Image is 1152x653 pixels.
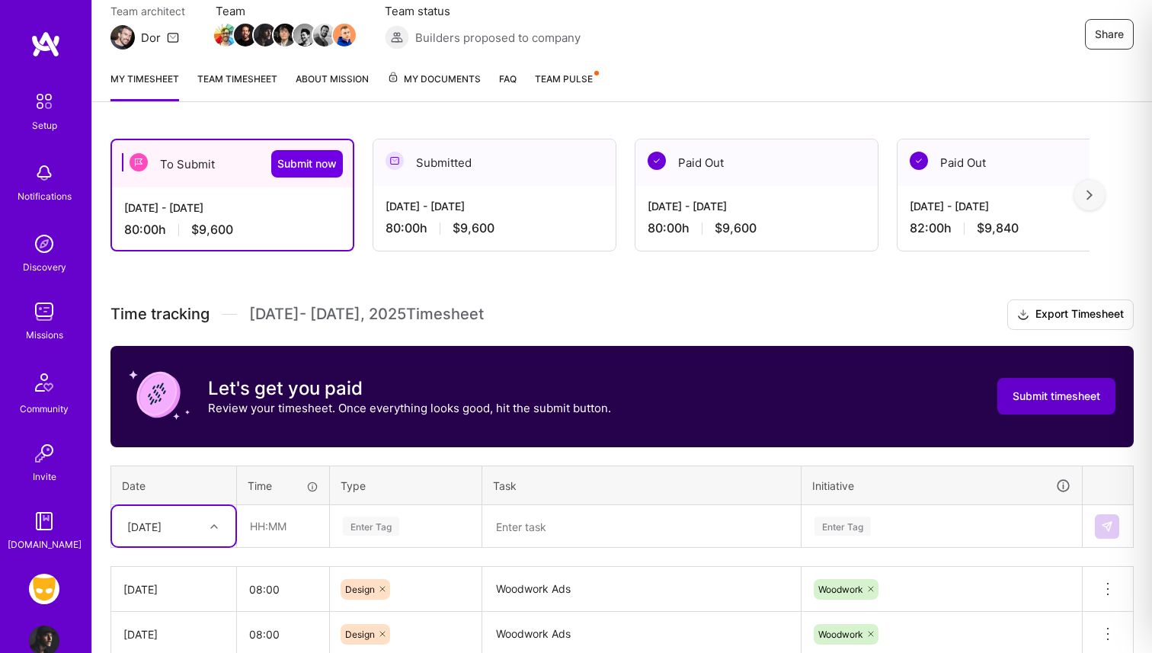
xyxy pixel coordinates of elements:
span: Team architect [110,3,185,19]
span: Team [216,3,354,19]
span: [DATE] - [DATE] , 2025 Timesheet [249,305,484,324]
a: Team Member Avatar [235,22,255,48]
div: Initiative [812,477,1071,495]
div: 80:00 h [386,220,603,236]
div: Setup [32,117,57,133]
a: Team Member Avatar [315,22,334,48]
img: coin [129,364,190,425]
th: Task [482,466,802,505]
img: Team Member Avatar [274,24,296,46]
button: Export Timesheet [1007,299,1134,330]
a: My Documents [387,71,481,101]
span: Woodwork [818,629,863,640]
div: Discovery [23,259,66,275]
div: [DATE] - [DATE] [124,200,341,216]
span: $9,840 [977,220,1019,236]
img: Invite [29,438,59,469]
span: Share [1095,27,1124,42]
img: Team Member Avatar [254,24,277,46]
span: My Documents [387,71,481,88]
i: icon Chevron [210,523,218,530]
img: discovery [29,229,59,259]
img: bell [29,158,59,188]
textarea: Woodwork Ads [484,568,799,610]
input: HH:MM [237,569,329,610]
span: Builders proposed to company [415,30,581,46]
div: To Submit [112,140,353,187]
img: Community [26,364,62,401]
span: Team status [385,3,581,19]
div: Community [20,401,69,417]
span: Submit now [277,156,337,171]
img: To Submit [130,153,148,171]
div: Time [248,478,318,494]
div: [DATE] [123,626,224,642]
h3: Let's get you paid [208,377,611,400]
span: Woodwork [818,584,863,595]
img: Team Member Avatar [234,24,257,46]
a: Team Member Avatar [334,22,354,48]
a: Team Member Avatar [275,22,295,48]
span: Design [345,629,375,640]
a: My timesheet [110,71,179,101]
span: Team Pulse [535,73,593,85]
a: Team Member Avatar [295,22,315,48]
img: Submit [1101,520,1113,533]
img: setup [28,85,60,117]
img: Team Member Avatar [313,24,336,46]
th: Date [111,466,237,505]
span: $9,600 [191,222,233,238]
div: [DATE] - [DATE] [386,198,603,214]
div: [DATE] [123,581,224,597]
div: [DOMAIN_NAME] [8,536,82,552]
a: Grindr: Design [25,574,63,604]
div: [DATE] - [DATE] [648,198,866,214]
img: Team Member Avatar [214,24,237,46]
a: About Mission [296,71,369,101]
div: Enter Tag [343,514,399,538]
div: [DATE] - [DATE] [910,198,1128,214]
a: Team Member Avatar [216,22,235,48]
button: Share [1085,19,1134,50]
div: Paid Out [635,139,878,186]
img: right [1086,190,1093,200]
a: Team Member Avatar [255,22,275,48]
p: Review your timesheet. Once everything looks good, hit the submit button. [208,400,611,416]
th: Type [330,466,482,505]
div: 80:00 h [648,220,866,236]
img: logo [30,30,61,58]
span: $9,600 [453,220,494,236]
a: Team timesheet [197,71,277,101]
a: FAQ [499,71,517,101]
div: 82:00 h [910,220,1128,236]
div: Missions [26,327,63,343]
i: icon Mail [167,31,179,43]
div: [DATE] [127,518,162,534]
img: Team Member Avatar [293,24,316,46]
img: Team Member Avatar [333,24,356,46]
div: Dor [141,30,161,46]
img: teamwork [29,296,59,327]
img: Builders proposed to company [385,25,409,50]
button: Submit now [271,150,343,178]
img: Paid Out [910,152,928,170]
div: Invite [33,469,56,485]
img: Submitted [386,152,404,170]
span: Design [345,584,375,595]
input: HH:MM [238,506,328,546]
img: Grindr: Design [29,574,59,604]
img: Team Architect [110,25,135,50]
div: 80:00 h [124,222,341,238]
img: Paid Out [648,152,666,170]
button: Submit timesheet [997,378,1115,415]
span: $9,600 [715,220,757,236]
a: Team Pulse [535,71,597,101]
div: Paid Out [898,139,1140,186]
span: Time tracking [110,305,210,324]
div: Enter Tag [814,514,871,538]
div: Submitted [373,139,616,186]
i: icon Download [1017,307,1029,323]
span: Submit timesheet [1013,389,1100,404]
div: Notifications [18,188,72,204]
img: guide book [29,506,59,536]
